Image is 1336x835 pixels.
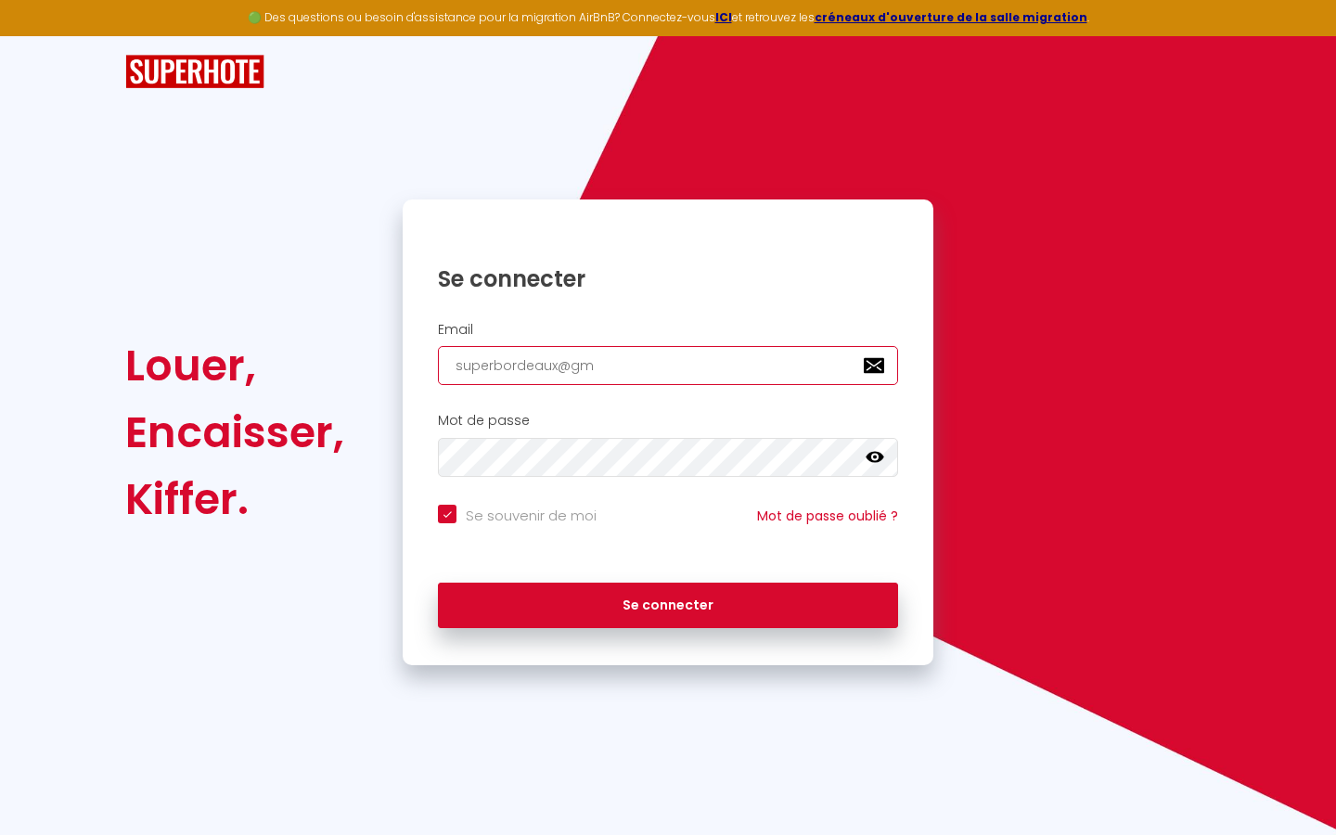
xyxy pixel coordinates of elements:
[125,332,344,399] div: Louer,
[125,55,264,89] img: SuperHote logo
[438,322,898,338] h2: Email
[15,7,71,63] button: Ouvrir le widget de chat LiveChat
[757,507,898,525] a: Mot de passe oublié ?
[715,9,732,25] a: ICI
[125,399,344,466] div: Encaisser,
[438,583,898,629] button: Se connecter
[815,9,1087,25] a: créneaux d'ouverture de la salle migration
[438,346,898,385] input: Ton Email
[125,466,344,533] div: Kiffer.
[438,413,898,429] h2: Mot de passe
[438,264,898,293] h1: Se connecter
